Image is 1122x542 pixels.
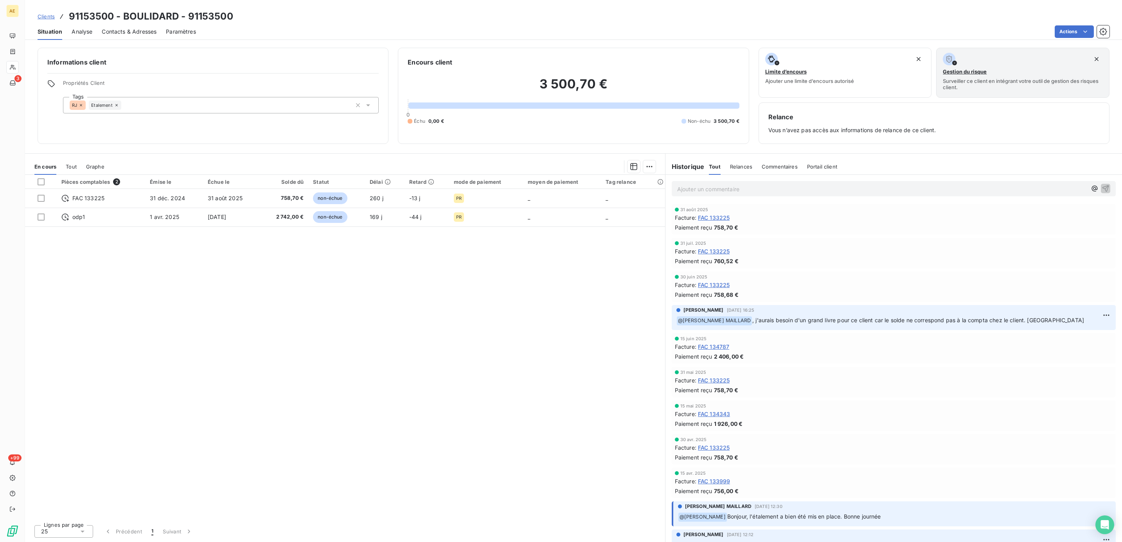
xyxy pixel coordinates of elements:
span: FAC 133999 [698,477,730,485]
div: Pièces comptables [61,178,141,185]
h6: Relance [768,112,1100,122]
input: Ajouter une valeur [121,102,128,109]
div: Échue le [208,179,256,185]
span: 3 [14,75,22,82]
span: 15 avr. 2025 [680,471,706,476]
span: Tout [709,163,721,170]
span: FAC 133225 [698,247,730,255]
span: 31 août 2025 [208,195,243,201]
span: 3 500,70 € [714,118,739,125]
div: AE [6,5,19,17]
span: Non-échu [688,118,710,125]
span: 758,70 € [265,194,304,202]
span: FAC 133225 [698,376,730,384]
div: moyen de paiement [528,179,596,185]
span: [DATE] 12:12 [727,532,754,537]
span: RJ [72,103,77,108]
span: 2 [113,178,120,185]
span: 1 926,00 € [714,420,743,428]
span: Paiement reçu [675,386,712,394]
button: Suivant [158,523,198,540]
span: Propriétés Client [63,80,379,91]
span: 756,00 € [714,487,739,495]
span: 31 mai 2025 [680,370,707,375]
span: 31 juil. 2025 [680,241,707,246]
span: Paiement reçu [675,487,712,495]
span: Etalement [91,103,112,108]
span: non-échue [313,192,347,204]
span: Facture : [675,376,696,384]
span: [PERSON_NAME] [683,307,724,314]
span: Échu [414,118,425,125]
span: 0,00 € [428,118,444,125]
span: -13 j [409,195,421,201]
span: 30 juin 2025 [680,275,708,279]
span: Paiement reçu [675,352,712,361]
span: Relances [730,163,752,170]
span: Paiement reçu [675,223,712,232]
span: 15 juin 2025 [680,336,707,341]
span: FAC 133225 [698,214,730,222]
span: Paiement reçu [675,453,712,461]
span: Paiement reçu [675,291,712,299]
span: _ [606,195,608,201]
span: 760,52 € [714,257,739,265]
span: FAC 133225 [698,281,730,289]
span: Facture : [675,214,696,222]
span: Facture : [675,477,696,485]
div: Open Intercom Messenger [1095,515,1114,534]
span: 31 déc. 2024 [150,195,185,201]
button: Limite d’encoursAjouter une limite d’encours autorisé [759,48,932,98]
span: Commentaires [762,163,798,170]
span: , j'aurais besoin d'un grand livre pour ce client car le solde ne correspond pas à la compta chez... [752,317,1084,323]
span: Facture : [675,443,696,452]
span: non-échue [313,211,347,223]
span: FAC 133225 [72,194,105,202]
span: Paiement reçu [675,257,712,265]
span: Graphe [86,163,104,170]
span: 758,70 € [714,223,738,232]
span: Facture : [675,281,696,289]
div: Vous n’avez pas accès aux informations de relance de ce client. [768,112,1100,134]
span: Surveiller ce client en intégrant votre outil de gestion des risques client. [943,78,1103,90]
span: [PERSON_NAME] MAILLARD [685,503,752,510]
span: Gestion du risque [943,68,987,75]
h6: Historique [665,162,705,171]
span: 15 mai 2025 [680,404,707,408]
h6: Informations client [47,57,379,67]
div: Tag relance [606,179,660,185]
button: Actions [1055,25,1094,38]
span: Tout [66,163,77,170]
span: +99 [8,454,22,461]
span: Portail client [807,163,837,170]
span: 758,68 € [714,291,739,299]
span: 25 [41,528,48,535]
span: Paiement reçu [675,420,712,428]
div: Émise le [150,179,198,185]
span: FAC 134787 [698,343,730,351]
span: Facture : [675,410,696,418]
span: 169 j [370,214,382,220]
span: Situation [38,28,62,36]
span: 30 avr. 2025 [680,437,707,442]
span: odp1 [72,213,85,221]
div: Retard [409,179,444,185]
span: Analyse [72,28,92,36]
span: _ [528,195,530,201]
span: _ [606,214,608,220]
span: 758,70 € [714,386,738,394]
span: 1 avr. 2025 [150,214,179,220]
span: 2 742,00 € [265,213,304,221]
div: mode de paiement [454,179,518,185]
span: @ [PERSON_NAME] [678,513,727,522]
div: Statut [313,179,360,185]
span: 260 j [370,195,383,201]
button: Gestion du risqueSurveiller ce client en intégrant votre outil de gestion des risques client. [936,48,1109,98]
span: @ [PERSON_NAME] MAILLARD [677,316,752,325]
span: 1 [151,528,153,535]
span: 0 [406,111,410,118]
span: Paramètres [166,28,196,36]
span: 758,70 € [714,453,738,461]
a: Clients [38,13,55,20]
